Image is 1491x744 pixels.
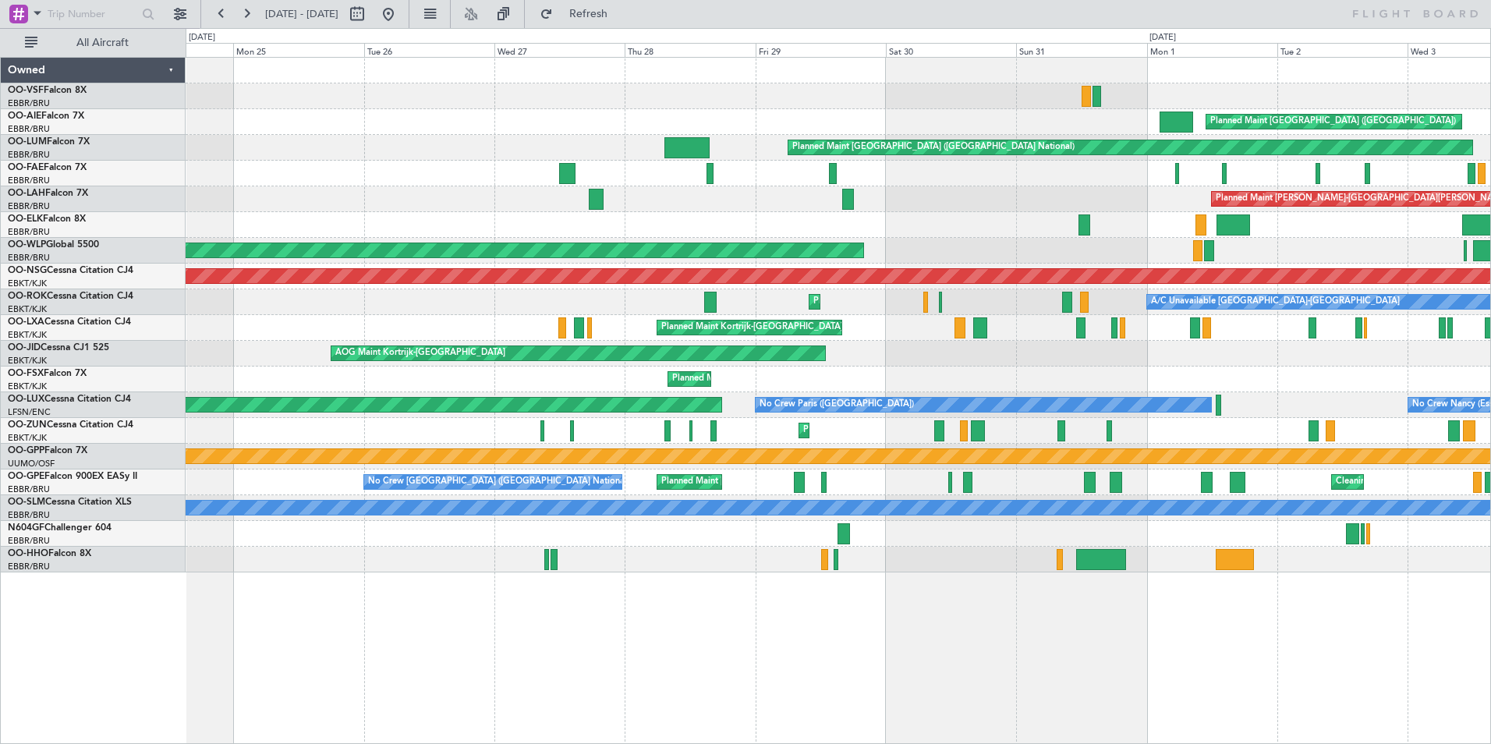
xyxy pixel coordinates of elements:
[233,43,363,57] div: Mon 25
[189,31,215,44] div: [DATE]
[8,123,50,135] a: EBBR/BRU
[41,37,165,48] span: All Aircraft
[8,549,48,558] span: OO-HHO
[8,369,87,378] a: OO-FSXFalcon 7X
[8,395,44,404] span: OO-LUX
[1277,43,1408,57] div: Tue 2
[8,317,131,327] a: OO-LXACessna Citation CJ4
[17,30,169,55] button: All Aircraft
[368,470,629,494] div: No Crew [GEOGRAPHIC_DATA] ([GEOGRAPHIC_DATA] National)
[8,472,137,481] a: OO-GPEFalcon 900EX EASy II
[1147,43,1277,57] div: Mon 1
[8,329,47,341] a: EBKT/KJK
[8,214,43,224] span: OO-ELK
[8,303,47,315] a: EBKT/KJK
[8,163,44,172] span: OO-FAE
[8,420,133,430] a: OO-ZUNCessna Citation CJ4
[8,432,47,444] a: EBKT/KJK
[8,561,50,572] a: EBBR/BRU
[8,446,87,455] a: OO-GPPFalcon 7X
[8,252,50,264] a: EBBR/BRU
[803,419,985,442] div: Planned Maint Kortrijk-[GEOGRAPHIC_DATA]
[8,523,112,533] a: N604GFChallenger 604
[8,446,44,455] span: OO-GPP
[886,43,1016,57] div: Sat 30
[8,406,51,418] a: LFSN/ENC
[335,342,505,365] div: AOG Maint Kortrijk-[GEOGRAPHIC_DATA]
[8,509,50,521] a: EBBR/BRU
[8,266,47,275] span: OO-NSG
[364,43,494,57] div: Tue 26
[8,549,91,558] a: OO-HHOFalcon 8X
[8,523,44,533] span: N604GF
[8,175,50,186] a: EBBR/BRU
[8,278,47,289] a: EBKT/KJK
[8,163,87,172] a: OO-FAEFalcon 7X
[8,472,44,481] span: OO-GPE
[8,86,87,95] a: OO-VSFFalcon 8X
[8,86,44,95] span: OO-VSF
[8,97,50,109] a: EBBR/BRU
[8,189,88,198] a: OO-LAHFalcon 7X
[756,43,886,57] div: Fri 29
[8,355,47,367] a: EBKT/KJK
[556,9,622,19] span: Refresh
[813,290,995,314] div: Planned Maint Kortrijk-[GEOGRAPHIC_DATA]
[8,214,86,224] a: OO-ELKFalcon 8X
[8,420,47,430] span: OO-ZUN
[1210,110,1456,133] div: Planned Maint [GEOGRAPHIC_DATA] ([GEOGRAPHIC_DATA])
[672,367,854,391] div: Planned Maint Kortrijk-[GEOGRAPHIC_DATA]
[1016,43,1146,57] div: Sun 31
[792,136,1075,159] div: Planned Maint [GEOGRAPHIC_DATA] ([GEOGRAPHIC_DATA] National)
[8,484,50,495] a: EBBR/BRU
[8,200,50,212] a: EBBR/BRU
[1149,31,1176,44] div: [DATE]
[494,43,625,57] div: Wed 27
[8,266,133,275] a: OO-NSGCessna Citation CJ4
[8,112,41,121] span: OO-AIE
[8,189,45,198] span: OO-LAH
[8,498,132,507] a: OO-SLMCessna Citation XLS
[8,292,133,301] a: OO-ROKCessna Citation CJ4
[8,226,50,238] a: EBBR/BRU
[533,2,626,27] button: Refresh
[8,498,45,507] span: OO-SLM
[8,317,44,327] span: OO-LXA
[8,343,109,353] a: OO-JIDCessna CJ1 525
[625,43,755,57] div: Thu 28
[661,316,843,339] div: Planned Maint Kortrijk-[GEOGRAPHIC_DATA]
[8,369,44,378] span: OO-FSX
[8,458,55,469] a: UUMO/OSF
[8,292,47,301] span: OO-ROK
[1151,290,1400,314] div: A/C Unavailable [GEOGRAPHIC_DATA]-[GEOGRAPHIC_DATA]
[48,2,137,26] input: Trip Number
[760,393,914,416] div: No Crew Paris ([GEOGRAPHIC_DATA])
[8,137,47,147] span: OO-LUM
[661,470,944,494] div: Planned Maint [GEOGRAPHIC_DATA] ([GEOGRAPHIC_DATA] National)
[8,240,46,250] span: OO-WLP
[8,112,84,121] a: OO-AIEFalcon 7X
[8,395,131,404] a: OO-LUXCessna Citation CJ4
[8,137,90,147] a: OO-LUMFalcon 7X
[8,240,99,250] a: OO-WLPGlobal 5500
[8,343,41,353] span: OO-JID
[8,535,50,547] a: EBBR/BRU
[8,381,47,392] a: EBKT/KJK
[265,7,338,21] span: [DATE] - [DATE]
[8,149,50,161] a: EBBR/BRU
